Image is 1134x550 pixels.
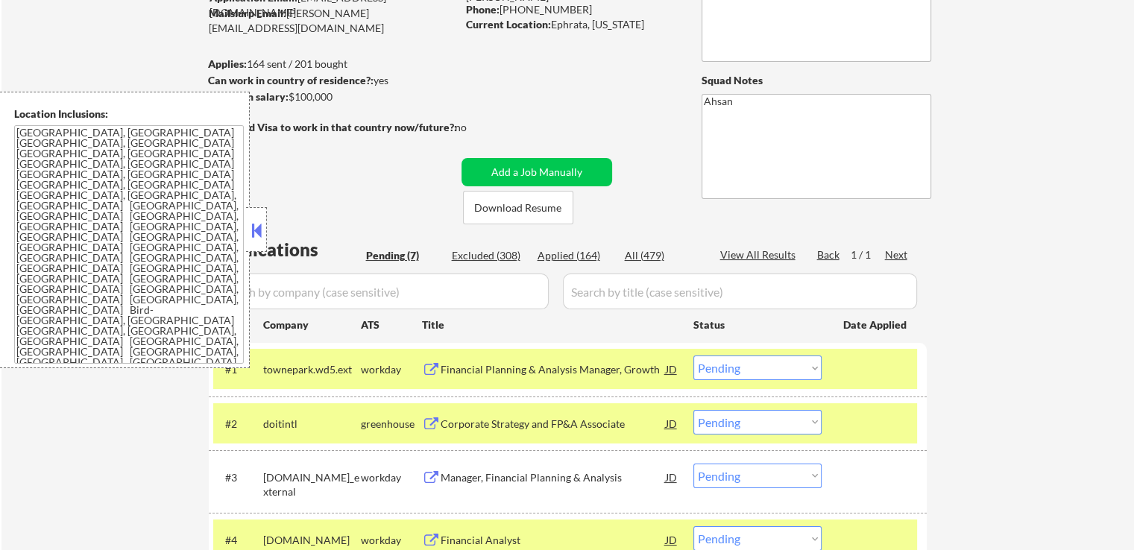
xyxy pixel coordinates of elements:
strong: Minimum salary: [208,90,289,103]
div: JD [664,355,679,382]
div: Next [885,247,909,262]
div: [DOMAIN_NAME]_external [263,470,361,499]
div: workday [361,362,422,377]
div: #1 [225,362,251,377]
div: #3 [225,470,251,485]
div: #4 [225,533,251,548]
div: Company [263,317,361,332]
div: greenhouse [361,417,422,432]
div: Excluded (308) [452,248,526,263]
div: no [455,120,497,135]
div: Back [817,247,841,262]
div: 1 / 1 [851,247,885,262]
div: Location Inclusions: [14,107,244,121]
div: workday [361,470,422,485]
strong: Mailslurp Email: [209,7,286,19]
div: Title [422,317,679,332]
div: $100,000 [208,89,456,104]
div: Financial Planning & Analysis Manager, Growth [441,362,666,377]
div: Date Applied [843,317,909,332]
input: Search by company (case sensitive) [213,274,549,309]
div: Applications [213,241,361,259]
div: View All Results [720,247,800,262]
div: townepark.wd5.ext [263,362,361,377]
div: Manager, Financial Planning & Analysis [441,470,666,485]
div: [PERSON_NAME][EMAIL_ADDRESS][DOMAIN_NAME] [209,6,456,35]
div: [PHONE_NUMBER] [466,2,677,17]
div: Financial Analyst [441,533,666,548]
div: Status [693,311,822,338]
div: 164 sent / 201 bought [208,57,456,72]
div: Pending (7) [366,248,441,263]
div: doitintl [263,417,361,432]
div: All (479) [625,248,699,263]
div: #2 [225,417,251,432]
strong: Phone: [466,3,500,16]
div: [DOMAIN_NAME] [263,533,361,548]
div: Ephrata, [US_STATE] [466,17,677,32]
div: Applied (164) [538,248,612,263]
div: Squad Notes [702,73,931,88]
div: JD [664,410,679,437]
strong: Current Location: [466,18,551,31]
strong: Can work in country of residence?: [208,74,374,86]
input: Search by title (case sensitive) [563,274,917,309]
div: JD [664,464,679,490]
div: Corporate Strategy and FP&A Associate [441,417,666,432]
div: workday [361,533,422,548]
div: yes [208,73,452,88]
strong: Applies: [208,57,247,70]
button: Add a Job Manually [462,158,612,186]
strong: Will need Visa to work in that country now/future?: [209,121,457,133]
button: Download Resume [463,191,573,224]
div: ATS [361,317,422,332]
